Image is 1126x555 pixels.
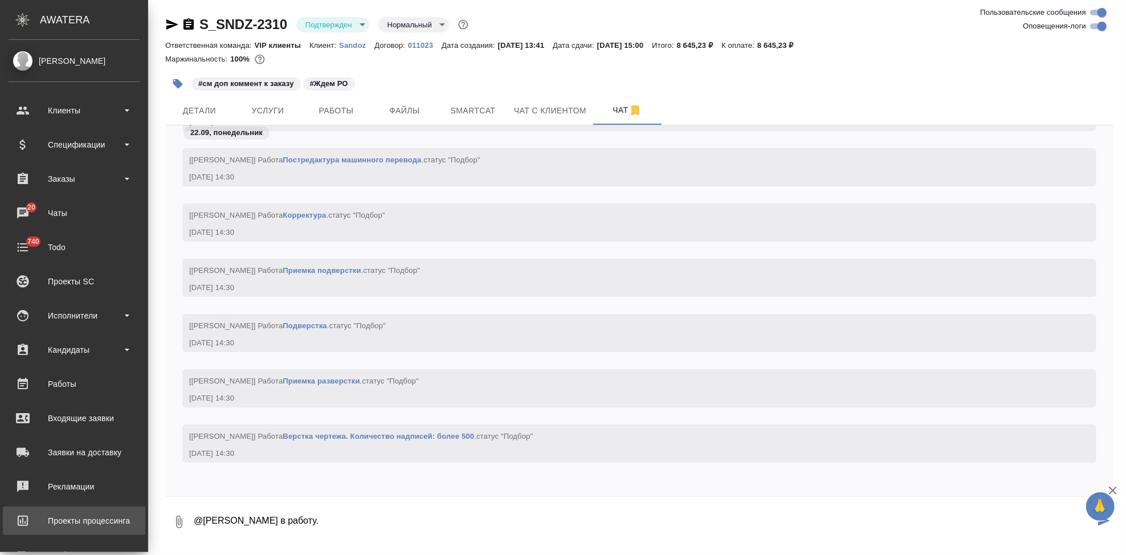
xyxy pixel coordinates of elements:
[652,41,676,50] p: Итого:
[9,341,140,358] div: Кандидаты
[721,41,757,50] p: К оплате:
[182,18,195,31] button: Скопировать ссылку
[328,211,385,219] span: статус "Подбор"
[9,102,140,119] div: Клиенты
[3,370,145,398] a: Работы
[339,40,374,50] a: Sandoz
[3,233,145,262] a: 740Todo
[165,55,230,63] p: Маржинальность:
[1086,492,1115,521] button: 🙏
[442,41,497,50] p: Дата создания:
[189,377,419,385] span: [[PERSON_NAME]] Работа .
[165,71,190,96] button: Добавить тэг
[3,507,145,535] a: Проекты процессинга
[9,273,140,290] div: Проекты SC
[21,236,46,247] span: 740
[302,20,356,30] button: Подтвержден
[980,7,1086,18] span: Пользовательские сообщения
[374,41,408,50] p: Договор:
[40,9,148,31] div: AWATERA
[189,321,386,330] span: [[PERSON_NAME]] Работа .
[230,55,252,63] p: 100%
[283,156,421,164] a: Постредактура машинного перевода
[677,41,722,50] p: 8 645,23 ₽
[189,266,420,275] span: [[PERSON_NAME]] Работа .
[362,377,418,385] span: статус "Подбор"
[283,321,327,330] a: Подверстка
[9,307,140,324] div: Исполнители
[9,55,140,67] div: [PERSON_NAME]
[9,512,140,529] div: Проекты процессинга
[189,393,1056,404] div: [DATE] 14:30
[296,17,369,32] div: Подтвержден
[198,78,294,89] p: #см доп коммент к заказу
[339,41,374,50] p: Sandoz
[252,52,267,67] button: 0.00 RUB;
[283,211,326,219] a: Корректура
[189,156,480,164] span: [[PERSON_NAME]] Работа .
[3,472,145,501] a: Рекламации
[21,202,42,213] span: 20
[377,104,432,118] span: Файлы
[629,104,642,117] svg: Отписаться
[283,432,474,440] a: Верстка чертежа. Количество надписей: более 500
[384,20,435,30] button: Нормальный
[9,376,140,393] div: Работы
[172,104,227,118] span: Детали
[190,127,263,138] p: 22.09, понедельник
[553,41,597,50] p: Дата сдачи:
[189,211,385,219] span: [[PERSON_NAME]] Работа .
[9,205,140,222] div: Чаты
[189,227,1056,238] div: [DATE] 14:30
[199,17,287,32] a: S_SNDZ-2310
[408,41,442,50] p: 011023
[9,136,140,153] div: Спецификации
[165,18,179,31] button: Скопировать ссылку для ЯМессенджера
[1023,21,1086,32] span: Оповещения-логи
[309,104,364,118] span: Работы
[446,104,500,118] span: Smartcat
[283,266,361,275] a: Приемка подверстки
[190,78,302,88] span: см доп коммент к заказу
[597,41,652,50] p: [DATE] 15:00
[3,267,145,296] a: Проекты SC
[189,337,1056,349] div: [DATE] 14:30
[364,266,420,275] span: статус "Подбор"
[456,17,471,32] button: Доп статусы указывают на важность/срочность заказа
[423,156,480,164] span: статус "Подбор"
[9,444,140,461] div: Заявки на доставку
[240,104,295,118] span: Услуги
[309,41,339,50] p: Клиент:
[189,448,1056,459] div: [DATE] 14:30
[514,104,586,118] span: Чат с клиентом
[3,199,145,227] a: 20Чаты
[9,170,140,187] div: Заказы
[165,41,255,50] p: Ответственная команда:
[9,410,140,427] div: Входящие заявки
[3,438,145,467] a: Заявки на доставку
[255,41,309,50] p: VIP клиенты
[378,17,449,32] div: Подтвержден
[408,40,442,50] a: 011023
[9,239,140,256] div: Todo
[1091,495,1110,519] span: 🙏
[476,432,533,440] span: статус "Подбор"
[757,41,802,50] p: 8 645,23 ₽
[189,282,1056,293] div: [DATE] 14:30
[9,478,140,495] div: Рекламации
[3,404,145,432] a: Входящие заявки
[310,78,348,89] p: #Ждем РО
[283,377,360,385] a: Приемка разверстки
[600,103,655,117] span: Чат
[329,321,386,330] span: статус "Подбор"
[189,432,533,440] span: [[PERSON_NAME]] Работа .
[189,172,1056,183] div: [DATE] 14:30
[498,41,553,50] p: [DATE] 13:41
